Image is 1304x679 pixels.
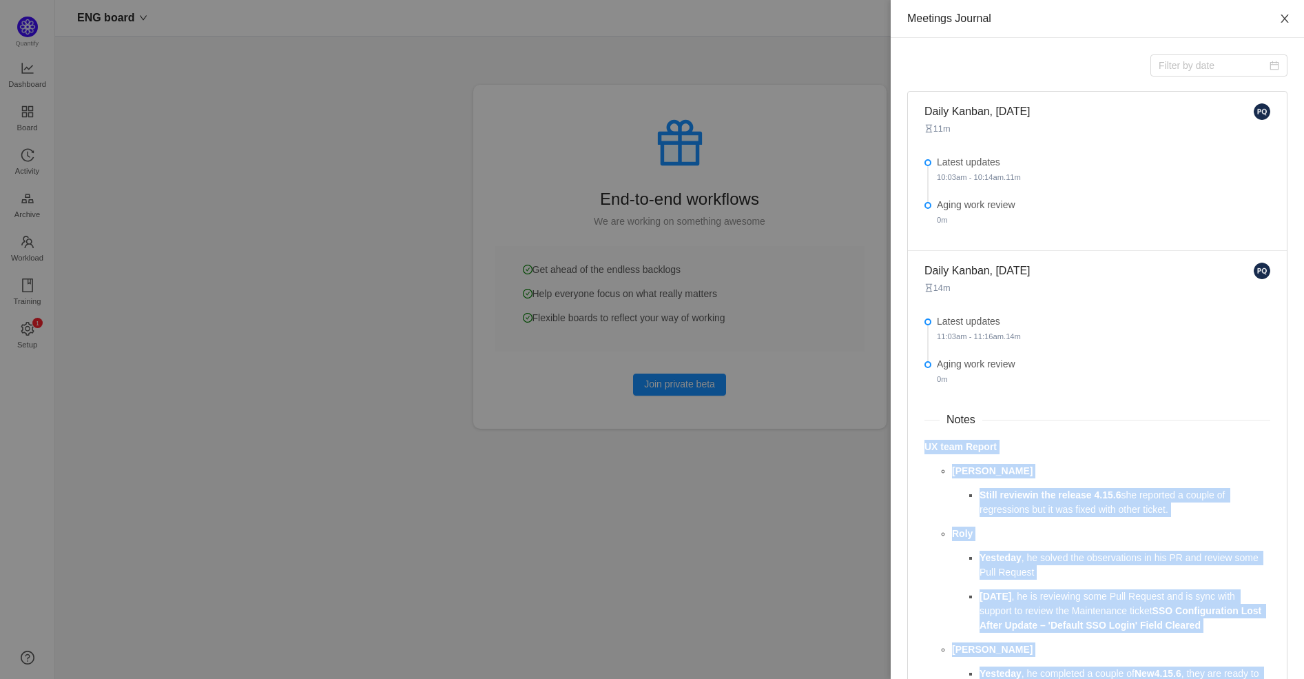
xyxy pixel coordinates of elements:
div: Aging work review [937,357,1270,390]
small: 0m [937,375,948,383]
i: icon: hourglass [924,283,933,292]
span: 10:03am - 10:14am. [937,173,1006,181]
small: 14m [937,332,1021,341]
small: 14m [924,283,951,293]
small: 11m [924,123,951,134]
input: Filter by date [1150,54,1287,77]
div: Meetings Journal [907,11,1287,26]
strong: [PERSON_NAME] [952,644,1033,655]
span: , [DATE] [990,105,1031,117]
small: 0m [937,216,948,224]
span: Daily Kanban [924,263,1031,279]
strong: Roly [952,528,973,539]
i: icon: hourglass [924,124,933,133]
span: , [DATE] [990,265,1031,276]
span: Daily Kanban [924,103,1031,120]
span: Notes [940,412,982,428]
strong: Yesteday [980,668,1022,679]
p: , he is reviewing some Pull Request and is sync with support to review the Maintenance ticket [980,589,1270,633]
i: icon: close [1279,13,1290,24]
strong: [DATE] [980,591,1011,602]
p: she reported a couple of regressions but it was fixed with other ticket. [980,488,1270,517]
img: PQ [1254,103,1270,120]
strong: Yesteday [980,552,1022,563]
strong: Still reviewin the release 4.15.6 [980,489,1121,500]
i: icon: calendar [1270,61,1279,70]
strong: [PERSON_NAME] [952,465,1033,476]
strong: New4.15.6 [1135,668,1181,679]
span: 11:03am - 11:16am. [937,332,1006,341]
div: Latest updates [937,314,1270,343]
div: Aging work review [937,198,1270,231]
div: Latest updates [937,155,1270,184]
p: , he solved the observations in his PR and review some Pull Request [980,551,1270,580]
small: 11m [937,173,1021,181]
img: PQ [1254,263,1270,279]
strong: UX team Report [924,441,997,452]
